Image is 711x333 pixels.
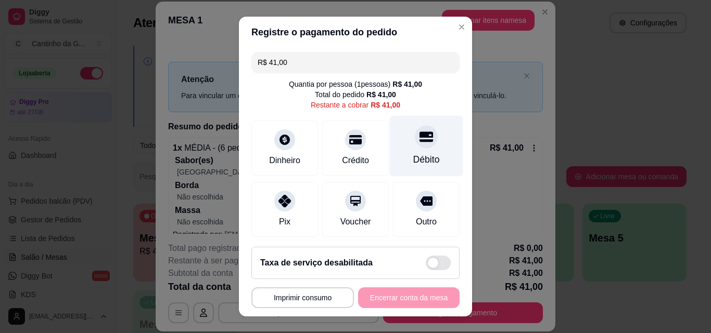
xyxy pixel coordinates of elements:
div: Dinheiro [269,154,300,167]
input: Ex.: hambúrguer de cordeiro [258,52,453,73]
div: Débito [413,153,440,166]
h2: Taxa de serviço desabilitada [260,257,373,269]
button: Imprimir consumo [251,287,354,308]
div: Total do pedido [315,89,396,100]
div: R$ 41,00 [392,79,422,89]
div: Quantia por pessoa ( 1 pessoas) [289,79,422,89]
div: Crédito [342,154,369,167]
div: Restante a cobrar [311,100,400,110]
div: R$ 41,00 [366,89,396,100]
div: Pix [279,216,290,228]
div: Outro [416,216,437,228]
div: R$ 41,00 [371,100,400,110]
button: Close [453,19,470,35]
header: Registre o pagamento do pedido [239,17,472,48]
div: Voucher [340,216,371,228]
